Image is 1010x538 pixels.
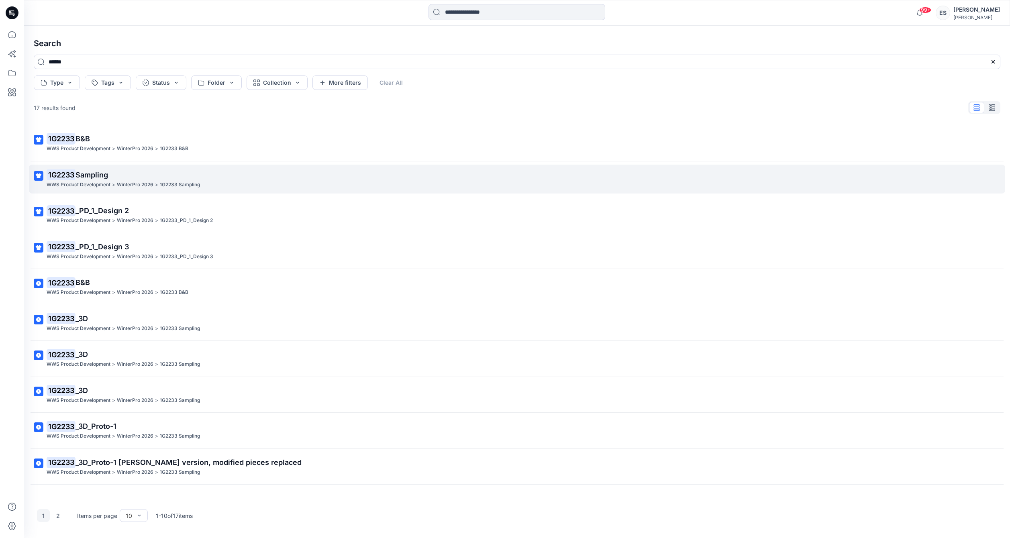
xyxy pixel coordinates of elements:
[160,181,200,189] p: 1G2233 Sampling
[29,344,1005,373] a: 1G2233_3DWWS Product Development>WinterPro 2026>1G2233 Sampling
[112,360,115,369] p: >
[47,288,110,297] p: WWS Product Development
[47,277,75,288] mark: 1G2233
[160,324,200,333] p: 1G2233 Sampling
[155,288,158,297] p: >
[75,206,129,215] span: _PD_1_Design 2
[953,5,1000,14] div: [PERSON_NAME]
[27,32,1007,55] h4: Search
[47,181,110,189] p: WWS Product Development
[29,272,1005,302] a: 1G2233B&BWWS Product Development>WinterPro 2026>1G2233 B&B
[75,278,90,287] span: B&B
[117,288,153,297] p: WinterPro 2026
[117,145,153,153] p: WinterPro 2026
[136,75,186,90] button: Status
[112,396,115,405] p: >
[47,324,110,333] p: WWS Product Development
[155,468,158,477] p: >
[75,458,302,467] span: _3D_Proto-1 [PERSON_NAME] version, modified pieces replaced
[34,104,75,112] p: 17 results found
[126,512,132,520] div: 10
[112,253,115,261] p: >
[29,380,1005,410] a: 1G2233_3DWWS Product Development>WinterPro 2026>1G2233 Sampling
[29,165,1005,194] a: 1G2233SamplingWWS Product Development>WinterPro 2026>1G2233 Sampling
[117,181,153,189] p: WinterPro 2026
[47,349,75,360] mark: 1G2233
[29,236,1005,266] a: 1G2233_PD_1_Design 3WWS Product Development>WinterPro 2026>1G2233_PD_1_Design 3
[919,7,931,13] span: 99+
[160,288,188,297] p: 1G2233 B&B
[953,14,1000,20] div: [PERSON_NAME]
[75,314,88,323] span: _3D
[112,432,115,440] p: >
[160,468,200,477] p: 1G2233 Sampling
[117,468,153,477] p: WinterPro 2026
[29,128,1005,158] a: 1G2233B&BWWS Product Development>WinterPro 2026>1G2233 B&B
[117,216,153,225] p: WinterPro 2026
[160,253,213,261] p: 1G2233_PD_1_Design 3
[47,421,75,432] mark: 1G2233
[75,350,88,359] span: _3D
[47,456,75,468] mark: 1G2233
[29,416,1005,445] a: 1G2233_3D_Proto-1WWS Product Development>WinterPro 2026>1G2233 Sampling
[47,169,75,180] mark: 1G2233
[117,432,153,440] p: WinterPro 2026
[112,181,115,189] p: >
[155,432,158,440] p: >
[312,75,368,90] button: More filters
[85,75,131,90] button: Tags
[47,205,75,216] mark: 1G2233
[29,308,1005,338] a: 1G2233_3DWWS Product Development>WinterPro 2026>1G2233 Sampling
[112,468,115,477] p: >
[247,75,308,90] button: Collection
[47,432,110,440] p: WWS Product Development
[155,360,158,369] p: >
[117,396,153,405] p: WinterPro 2026
[191,75,242,90] button: Folder
[47,216,110,225] p: WWS Product Development
[112,288,115,297] p: >
[156,512,193,520] p: 1 - 10 of 17 items
[160,145,188,153] p: 1G2233 B&B
[47,133,75,144] mark: 1G2233
[75,422,116,430] span: _3D_Proto-1
[47,396,110,405] p: WWS Product Development
[117,253,153,261] p: WinterPro 2026
[51,509,64,522] button: 2
[155,253,158,261] p: >
[75,386,88,395] span: _3D
[47,468,110,477] p: WWS Product Development
[155,145,158,153] p: >
[117,324,153,333] p: WinterPro 2026
[112,145,115,153] p: >
[75,171,108,179] span: Sampling
[47,253,110,261] p: WWS Product Development
[117,360,153,369] p: WinterPro 2026
[155,324,158,333] p: >
[47,360,110,369] p: WWS Product Development
[160,432,200,440] p: 1G2233 Sampling
[160,360,200,369] p: 1G2233 Sampling
[47,241,75,252] mark: 1G2233
[160,216,213,225] p: 1G2233_PD_1_Design 2
[47,385,75,396] mark: 1G2233
[155,396,158,405] p: >
[29,200,1005,230] a: 1G2233_PD_1_Design 2WWS Product Development>WinterPro 2026>1G2233_PD_1_Design 2
[112,216,115,225] p: >
[160,396,200,405] p: 1G2233 Sampling
[34,75,80,90] button: Type
[77,512,117,520] p: Items per page
[75,134,90,143] span: B&B
[155,181,158,189] p: >
[47,313,75,324] mark: 1G2233
[936,6,950,20] div: ES
[75,243,129,251] span: _PD_1_Design 3
[47,145,110,153] p: WWS Product Development
[112,324,115,333] p: >
[155,216,158,225] p: >
[37,509,50,522] button: 1
[29,452,1005,481] a: 1G2233_3D_Proto-1 [PERSON_NAME] version, modified pieces replacedWWS Product Development>WinterPr...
